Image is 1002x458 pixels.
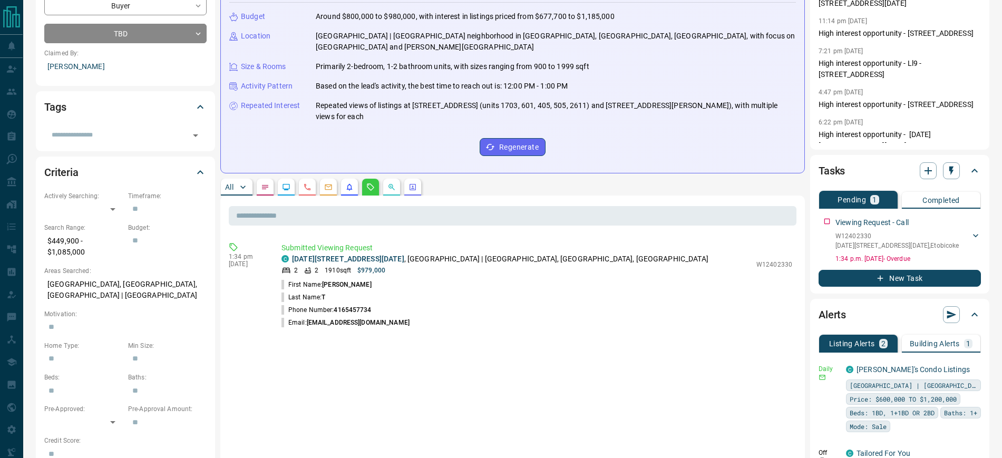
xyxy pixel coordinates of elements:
a: Tailored For You [857,449,910,457]
p: All [225,183,234,191]
p: Pre-Approval Amount: [128,404,207,414]
p: 11:14 pm [DATE] [819,17,867,25]
p: Search Range: [44,223,123,232]
p: High interest opportunity - [STREET_ADDRESS] [819,99,981,110]
span: [PERSON_NAME] [322,281,371,288]
div: condos.ca [846,366,853,373]
p: Areas Searched: [44,266,207,276]
div: W12402330[DATE][STREET_ADDRESS][DATE],Etobicoke [835,229,981,252]
div: Tasks [819,158,981,183]
a: [DATE][STREET_ADDRESS][DATE] [292,255,404,263]
p: 1910 sqft [325,266,351,275]
p: High interest opportunity - [DATE][STREET_ADDRESS][DATE] [819,129,981,151]
svg: Notes [261,183,269,191]
p: 2 [315,266,318,275]
p: 2 [881,340,886,347]
p: 2 [294,266,298,275]
p: W12402330 [756,260,792,269]
p: Last Name: [281,293,325,302]
span: Beds: 1BD, 1+1BD OR 2BD [850,407,935,418]
p: $979,000 [357,266,385,275]
p: Daily [819,364,840,374]
p: 1:34 pm [229,253,266,260]
svg: Agent Actions [408,183,417,191]
p: [GEOGRAPHIC_DATA] | [GEOGRAPHIC_DATA] neighborhood in [GEOGRAPHIC_DATA], [GEOGRAPHIC_DATA], [GEOG... [316,31,796,53]
p: Based on the lead's activity, the best time to reach out is: 12:00 PM - 1:00 PM [316,81,568,92]
span: 4165457734 [334,306,371,314]
span: Price: $600,000 TO $1,200,000 [850,394,957,404]
p: Budget: [128,223,207,232]
h2: Alerts [819,306,846,323]
p: Off [819,448,840,457]
p: Completed [922,197,960,204]
p: Listing Alerts [829,340,875,347]
p: Phone Number: [281,305,372,315]
p: High interest opportunity - [STREET_ADDRESS] [819,28,981,39]
p: 7:21 pm [DATE] [819,47,863,55]
button: New Task [819,270,981,287]
p: W12402330 [835,231,959,241]
span: Baths: 1+ [944,407,977,418]
span: [GEOGRAPHIC_DATA] | [GEOGRAPHIC_DATA] [850,380,977,391]
div: Criteria [44,160,207,185]
button: Regenerate [480,138,546,156]
p: Pending [838,196,866,203]
p: [DATE] [229,260,266,268]
div: condos.ca [846,450,853,457]
span: [EMAIL_ADDRESS][DOMAIN_NAME] [307,319,410,326]
p: [PERSON_NAME] [44,58,207,75]
p: First Name: [281,280,372,289]
p: 1 [872,196,877,203]
p: Primarily 2-bedroom, 1-2 bathroom units, with sizes ranging from 900 to 1999 sqft [316,61,589,72]
p: Motivation: [44,309,207,319]
p: Budget [241,11,265,22]
span: Mode: Sale [850,421,887,432]
svg: Opportunities [387,183,396,191]
p: Size & Rooms [241,61,286,72]
p: $449,900 - $1,085,000 [44,232,123,261]
p: Home Type: [44,341,123,350]
p: 4:47 pm [DATE] [819,89,863,96]
h2: Tasks [819,162,845,179]
p: Activity Pattern [241,81,293,92]
h2: Tags [44,99,66,115]
p: Location [241,31,270,42]
svg: Emails [324,183,333,191]
p: Building Alerts [910,340,960,347]
svg: Email [819,374,826,381]
p: Credit Score: [44,436,207,445]
p: Claimed By: [44,48,207,58]
p: 6:22 pm [DATE] [819,119,863,126]
p: Repeated views of listings at [STREET_ADDRESS] (units 1703, 601, 405, 505, 2611) and [STREET_ADDR... [316,100,796,122]
button: Open [188,128,203,143]
div: Tags [44,94,207,120]
div: condos.ca [281,255,289,262]
p: High interest opportunity - Ll9 - [STREET_ADDRESS] [819,58,981,80]
p: Around $800,000 to $980,000, with interest in listings priced from $677,700 to $1,185,000 [316,11,615,22]
h2: Criteria [44,164,79,181]
p: , [GEOGRAPHIC_DATA] | [GEOGRAPHIC_DATA], [GEOGRAPHIC_DATA], [GEOGRAPHIC_DATA] [292,254,708,265]
svg: Listing Alerts [345,183,354,191]
p: Email: [281,318,410,327]
p: Min Size: [128,341,207,350]
a: [PERSON_NAME]'s Condo Listings [857,365,970,374]
svg: Calls [303,183,312,191]
p: Timeframe: [128,191,207,201]
p: 1:34 p.m. [DATE] - Overdue [835,254,981,264]
svg: Lead Browsing Activity [282,183,290,191]
svg: Requests [366,183,375,191]
div: TBD [44,24,207,43]
p: [GEOGRAPHIC_DATA], [GEOGRAPHIC_DATA], [GEOGRAPHIC_DATA] | [GEOGRAPHIC_DATA] [44,276,207,304]
span: T [322,294,325,301]
p: Submitted Viewing Request [281,242,792,254]
p: Baths: [128,373,207,382]
p: [DATE][STREET_ADDRESS][DATE] , Etobicoke [835,241,959,250]
div: Alerts [819,302,981,327]
p: Repeated Interest [241,100,300,111]
p: Pre-Approved: [44,404,123,414]
p: Beds: [44,373,123,382]
p: Actively Searching: [44,191,123,201]
p: 1 [966,340,970,347]
p: Viewing Request - Call [835,217,909,228]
